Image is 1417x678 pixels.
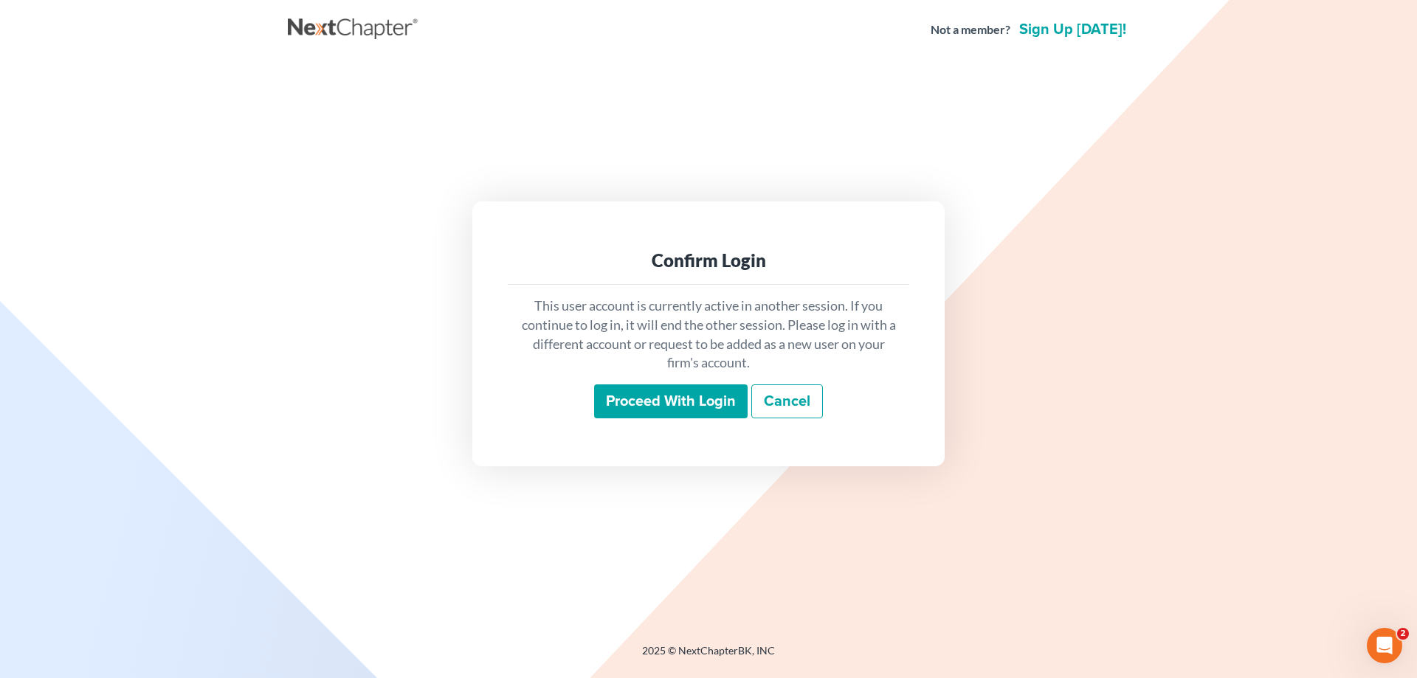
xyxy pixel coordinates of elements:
[1397,628,1409,640] span: 2
[594,384,748,418] input: Proceed with login
[931,21,1010,38] strong: Not a member?
[1367,628,1402,663] iframe: Intercom live chat
[288,643,1129,670] div: 2025 © NextChapterBK, INC
[751,384,823,418] a: Cancel
[520,297,897,373] p: This user account is currently active in another session. If you continue to log in, it will end ...
[1016,22,1129,37] a: Sign up [DATE]!
[520,249,897,272] div: Confirm Login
